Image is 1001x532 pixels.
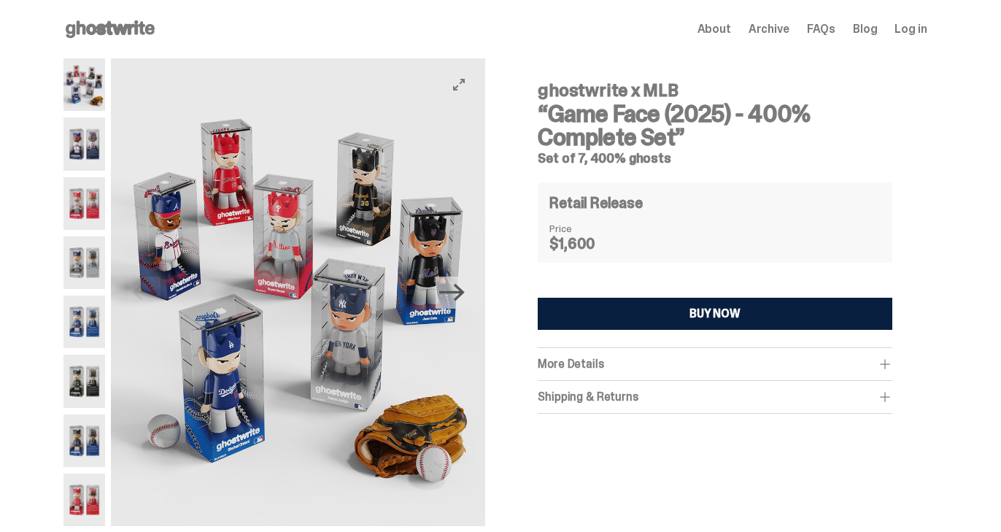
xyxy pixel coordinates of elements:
span: More Details [538,356,603,371]
dd: $1,600 [549,236,622,251]
a: About [697,23,731,35]
img: 04-ghostwrite-mlb-game-face-complete-set-aaron-judge.png [63,236,106,289]
h5: Set of 7, 400% ghosts [538,152,892,165]
a: FAQs [807,23,835,35]
img: 07-ghostwrite-mlb-game-face-complete-set-juan-soto.png [63,415,106,467]
img: 05-ghostwrite-mlb-game-face-complete-set-shohei-ohtani.png [63,296,106,348]
a: Log in [894,23,927,35]
a: Archive [749,23,789,35]
a: Blog [853,23,877,35]
img: 03-ghostwrite-mlb-game-face-complete-set-bryce-harper.png [63,177,106,230]
h4: ghostwrite x MLB [538,82,892,99]
h3: “Game Face (2025) - 400% Complete Set” [538,102,892,149]
button: BUY NOW [538,298,892,330]
img: 06-ghostwrite-mlb-game-face-complete-set-paul-skenes.png [63,355,106,407]
img: 02-ghostwrite-mlb-game-face-complete-set-ronald-acuna-jr.png [63,117,106,170]
h4: Retail Release [549,196,642,210]
img: 01-ghostwrite-mlb-game-face-complete-set.png [111,58,485,526]
div: BUY NOW [689,308,741,320]
div: Shipping & Returns [538,390,892,404]
img: 01-ghostwrite-mlb-game-face-complete-set.png [63,58,106,111]
dt: Price [549,223,622,234]
img: 08-ghostwrite-mlb-game-face-complete-set-mike-trout.png [63,474,106,526]
button: Next [436,277,468,309]
button: View full-screen [450,76,468,93]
